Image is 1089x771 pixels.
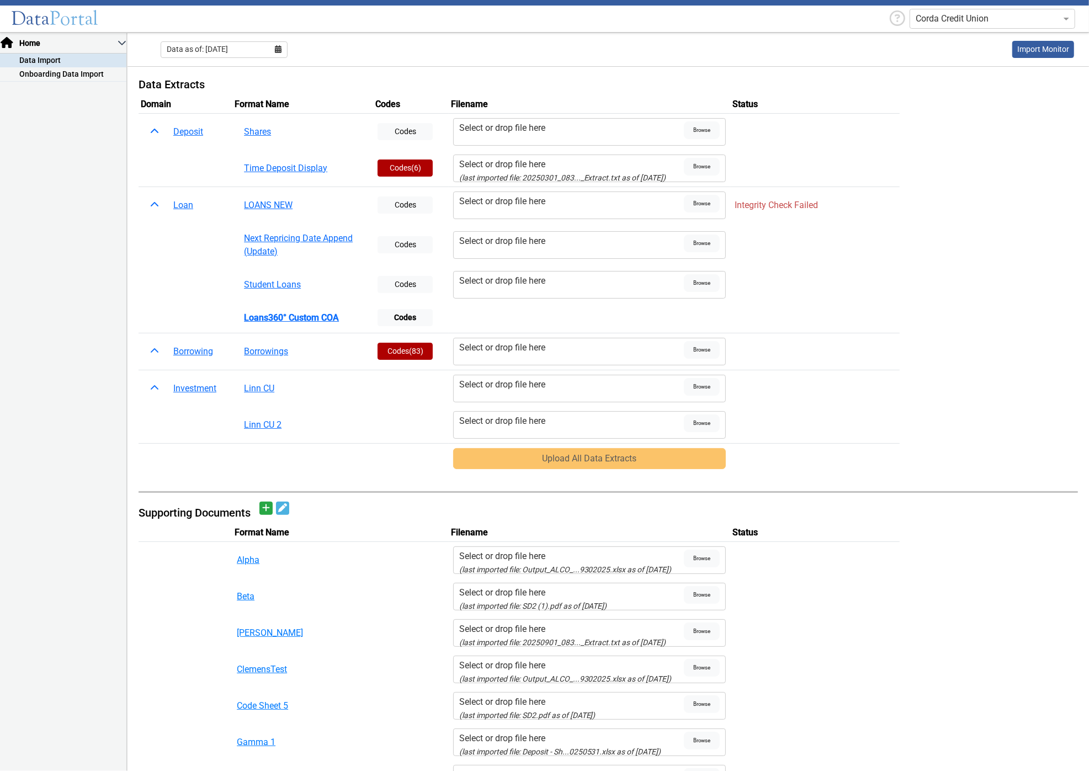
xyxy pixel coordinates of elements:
[684,378,720,396] span: Browse
[459,623,684,636] div: Select or drop file here
[910,9,1075,29] ng-select: Corda Credit Union
[459,341,684,354] div: Select or drop file here
[459,586,684,599] div: Select or drop file here
[459,711,596,720] small: SD2.pdf
[684,695,720,713] span: Browse
[459,195,684,208] div: Select or drop file here
[378,123,433,140] button: Codes
[459,173,666,182] small: 20250301_083048_000.Darling_Consulting_Time_Deposits_Certificates_Extract.txt
[459,121,684,135] div: Select or drop file here
[459,235,684,248] div: Select or drop file here
[232,524,373,542] th: Format Name
[411,163,421,172] span: (6)
[139,95,232,114] th: Domain
[139,78,1078,91] h5: Data Extracts
[166,121,210,142] button: Deposit
[50,7,98,30] span: Portal
[459,732,684,745] div: Select or drop file here
[459,274,684,288] div: Select or drop file here
[232,95,373,114] th: Format Name
[244,311,339,325] b: Loans360° Custom COA
[684,121,720,139] span: Browse
[166,378,224,399] button: Investment
[684,195,720,212] span: Browse
[684,235,720,252] span: Browse
[459,158,684,171] div: Select or drop file here
[684,623,720,640] span: Browse
[237,414,369,435] button: Linn CU 2
[237,378,369,399] button: Linn CU
[237,554,369,567] button: Alpha
[237,590,369,603] button: Beta
[684,586,720,604] span: Browse
[237,341,369,362] button: Borrowings
[378,196,433,214] button: Codes
[459,638,666,647] small: 20250901_083049_000.Darling_Consulting_Time_Deposits_Certificates_Extract.txt
[378,343,433,360] button: Codes(83)
[409,347,423,355] span: (83)
[373,95,448,114] th: Codes
[378,236,433,253] button: Codes
[459,378,684,391] div: Select or drop file here
[459,695,684,709] div: Select or drop file here
[139,506,255,519] h5: Supporting Documents
[237,195,369,216] button: LOANS NEW
[259,502,273,515] button: Add document
[684,414,720,432] span: Browse
[730,524,899,542] th: Status
[237,307,346,328] button: Loans360° Custom COA
[378,159,433,177] button: Codes(6)
[459,414,684,428] div: Select or drop file here
[1012,41,1074,58] a: This is available for Darling Employees only
[167,44,228,55] span: Data as of: [DATE]
[378,309,433,326] button: Codes
[276,502,289,515] button: Edit document
[730,95,899,114] th: Status
[237,663,369,676] button: ClemensTest
[11,7,50,30] span: Data
[459,550,684,563] div: Select or drop file here
[735,200,818,210] span: Integrity Check Failed
[684,732,720,749] span: Browse
[378,276,433,293] button: Codes
[237,158,369,179] button: Time Deposit Display
[237,699,369,712] button: Code Sheet 5
[18,38,118,49] span: Home
[237,736,369,749] button: Gamma 1
[459,747,661,756] small: Deposit - Shares - First Harvest FCU_Shares 20250531.xlsx
[449,95,731,114] th: Filename
[139,95,1078,474] table: Uploads
[166,195,200,216] button: Loan
[237,121,369,142] button: Shares
[237,228,369,262] button: Next Repricing Date Append (Update)
[394,313,416,322] b: Codes
[449,524,731,542] th: Filename
[459,674,672,683] small: Output_ALCO_Loans_TCB_09302025.xlsx
[684,274,720,292] span: Browse
[237,274,369,295] button: Student Loans
[684,659,720,677] span: Browse
[459,659,684,672] div: Select or drop file here
[459,565,672,574] small: Output_ALCO_Loans_TCB_09302025.xlsx
[166,341,220,362] button: Borrowing
[684,158,720,176] span: Browse
[237,626,369,640] button: [PERSON_NAME]
[459,602,607,610] small: SD2 (1).pdf
[684,550,720,567] span: Browse
[885,8,910,30] div: Help
[684,341,720,359] span: Browse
